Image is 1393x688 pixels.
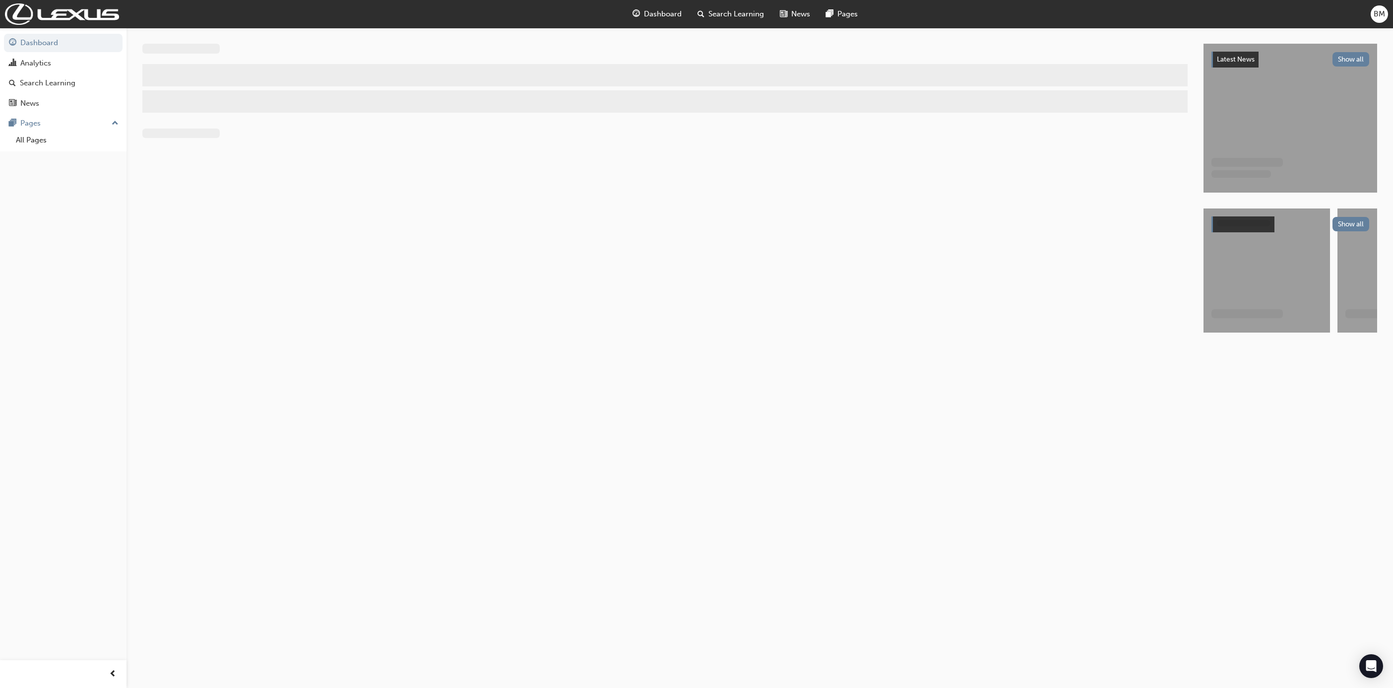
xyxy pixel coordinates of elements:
span: prev-icon [109,668,117,681]
span: Search Learning [708,8,764,20]
span: Latest News [1217,55,1255,64]
button: Pages [4,114,123,133]
div: Analytics [20,58,51,69]
a: Analytics [4,54,123,72]
a: News [4,94,123,113]
div: Pages [20,118,41,129]
span: pages-icon [826,8,833,20]
span: pages-icon [9,119,16,128]
span: guage-icon [9,39,16,48]
a: guage-iconDashboard [625,4,690,24]
span: chart-icon [9,59,16,68]
button: BM [1371,5,1388,23]
a: All Pages [12,133,123,148]
button: DashboardAnalyticsSearch LearningNews [4,32,123,114]
a: Dashboard [4,34,123,52]
span: search-icon [697,8,704,20]
button: Show all [1332,52,1370,67]
a: Search Learning [4,74,123,92]
span: up-icon [112,117,119,130]
span: Dashboard [644,8,682,20]
span: news-icon [9,99,16,108]
a: Latest NewsShow all [1211,52,1369,68]
span: Pages [837,8,858,20]
a: Show all [1211,216,1369,232]
img: Trak [5,3,119,25]
div: Search Learning [20,77,75,89]
a: pages-iconPages [818,4,866,24]
span: BM [1374,8,1385,20]
a: news-iconNews [772,4,818,24]
span: news-icon [780,8,787,20]
span: News [791,8,810,20]
span: search-icon [9,79,16,88]
span: guage-icon [633,8,640,20]
div: News [20,98,39,109]
a: search-iconSearch Learning [690,4,772,24]
button: Show all [1332,217,1370,231]
div: Open Intercom Messenger [1359,654,1383,678]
